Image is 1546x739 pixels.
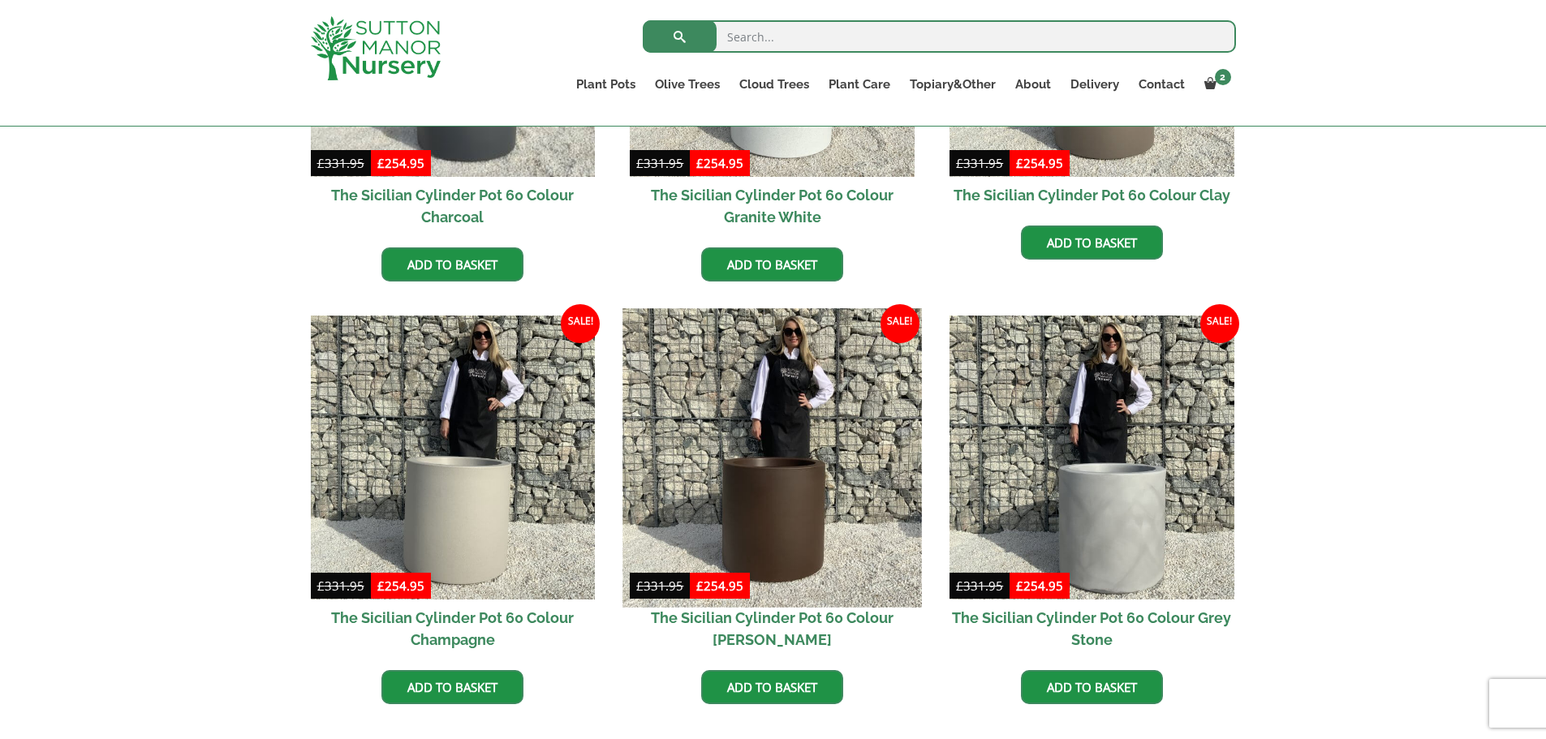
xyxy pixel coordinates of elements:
[645,73,730,96] a: Olive Trees
[561,304,600,343] span: Sale!
[317,578,325,594] span: £
[1016,155,1023,171] span: £
[311,316,596,659] a: Sale! The Sicilian Cylinder Pot 60 Colour Champagne
[381,670,523,704] a: Add to basket: “The Sicilian Cylinder Pot 60 Colour Champagne”
[950,599,1234,658] h2: The Sicilian Cylinder Pot 60 Colour Grey Stone
[1195,73,1236,96] a: 2
[643,20,1236,53] input: Search...
[701,247,843,281] a: Add to basket: “The Sicilian Cylinder Pot 60 Colour Granite White”
[1016,578,1023,594] span: £
[956,155,1003,171] bdi: 331.95
[696,578,704,594] span: £
[1021,226,1163,260] a: Add to basket: “The Sicilian Cylinder Pot 60 Colour Clay”
[317,578,364,594] bdi: 331.95
[317,155,325,171] span: £
[881,304,919,343] span: Sale!
[701,670,843,704] a: Add to basket: “The Sicilian Cylinder Pot 60 Colour Mocha Brown”
[311,599,596,658] h2: The Sicilian Cylinder Pot 60 Colour Champagne
[956,578,963,594] span: £
[630,599,915,658] h2: The Sicilian Cylinder Pot 60 Colour [PERSON_NAME]
[1215,69,1231,85] span: 2
[311,177,596,235] h2: The Sicilian Cylinder Pot 60 Colour Charcoal
[377,155,385,171] span: £
[1016,155,1063,171] bdi: 254.95
[566,73,645,96] a: Plant Pots
[1006,73,1061,96] a: About
[950,177,1234,213] h2: The Sicilian Cylinder Pot 60 Colour Clay
[381,247,523,281] a: Add to basket: “The Sicilian Cylinder Pot 60 Colour Charcoal”
[819,73,900,96] a: Plant Care
[1016,578,1063,594] bdi: 254.95
[377,578,424,594] bdi: 254.95
[696,578,743,594] bdi: 254.95
[630,177,915,235] h2: The Sicilian Cylinder Pot 60 Colour Granite White
[956,578,1003,594] bdi: 331.95
[950,316,1234,600] img: The Sicilian Cylinder Pot 60 Colour Grey Stone
[311,16,441,80] img: logo
[636,155,683,171] bdi: 331.95
[623,308,922,607] img: The Sicilian Cylinder Pot 60 Colour Mocha Brown
[1061,73,1129,96] a: Delivery
[950,316,1234,659] a: Sale! The Sicilian Cylinder Pot 60 Colour Grey Stone
[377,155,424,171] bdi: 254.95
[636,578,644,594] span: £
[311,316,596,600] img: The Sicilian Cylinder Pot 60 Colour Champagne
[696,155,743,171] bdi: 254.95
[377,578,385,594] span: £
[1200,304,1239,343] span: Sale!
[1021,670,1163,704] a: Add to basket: “The Sicilian Cylinder Pot 60 Colour Grey Stone”
[730,73,819,96] a: Cloud Trees
[900,73,1006,96] a: Topiary&Other
[956,155,963,171] span: £
[317,155,364,171] bdi: 331.95
[630,316,915,659] a: Sale! The Sicilian Cylinder Pot 60 Colour [PERSON_NAME]
[1129,73,1195,96] a: Contact
[636,578,683,594] bdi: 331.95
[636,155,644,171] span: £
[696,155,704,171] span: £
